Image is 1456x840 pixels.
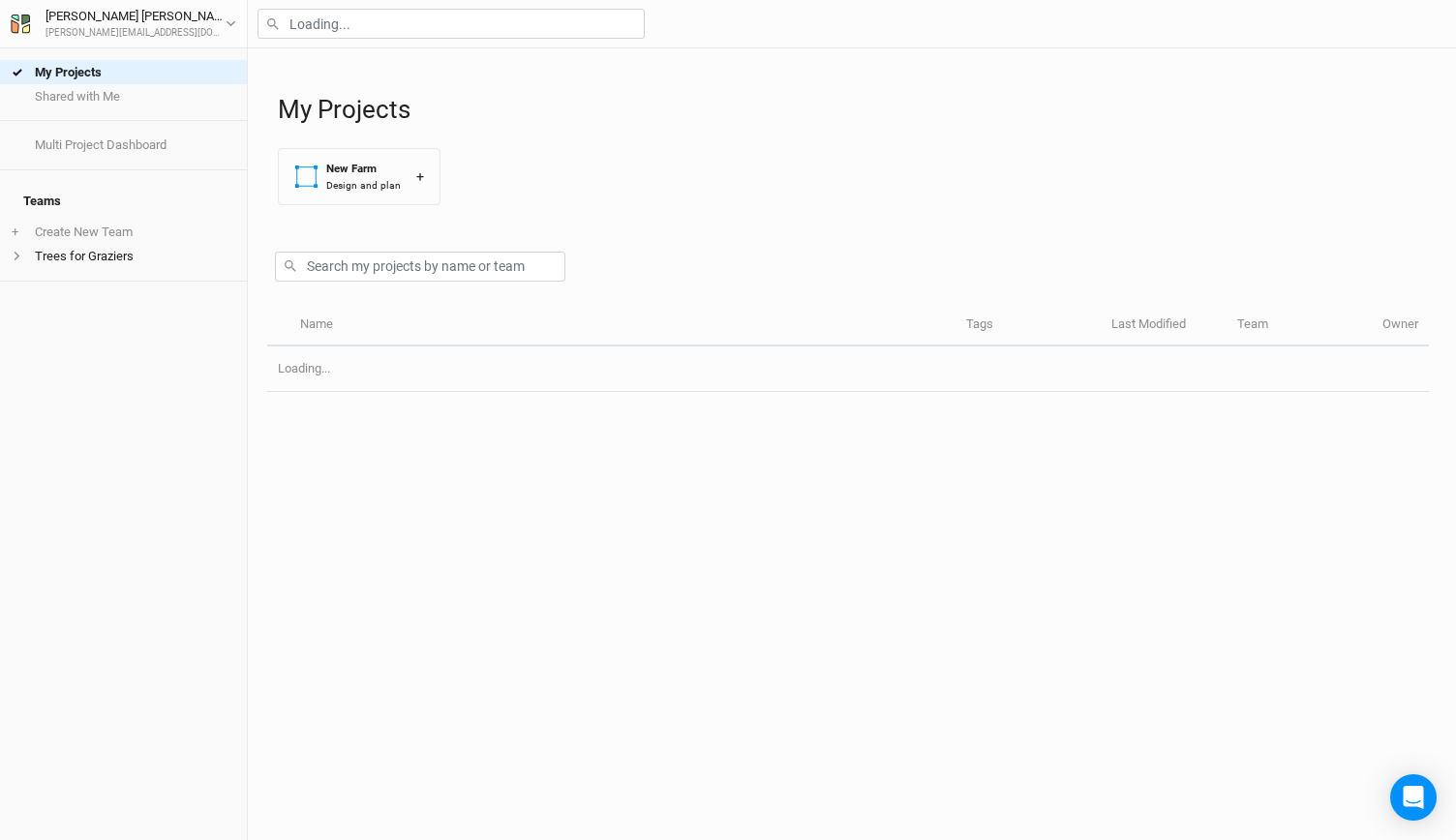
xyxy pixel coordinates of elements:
[416,166,424,187] div: +
[955,305,1101,346] th: Tags
[1372,305,1429,346] th: Owner
[1101,305,1227,346] th: Last Modified
[275,252,565,282] input: Search my projects by name or team
[12,225,18,240] span: +
[278,95,1437,125] h1: My Projects
[45,26,226,41] div: [PERSON_NAME][EMAIL_ADDRESS][DOMAIN_NAME]
[1227,305,1372,346] th: Team
[258,9,645,39] input: Loading...
[288,305,955,346] th: Name
[326,161,401,177] div: New Farm
[326,178,401,193] div: Design and plan
[12,182,235,221] h4: Teams
[278,148,440,205] button: New FarmDesign and plan+
[267,346,1429,392] td: Loading...
[45,7,226,26] div: [PERSON_NAME] [PERSON_NAME]
[10,6,237,41] button: [PERSON_NAME] [PERSON_NAME][PERSON_NAME][EMAIL_ADDRESS][DOMAIN_NAME]
[1390,774,1437,821] div: Open Intercom Messenger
